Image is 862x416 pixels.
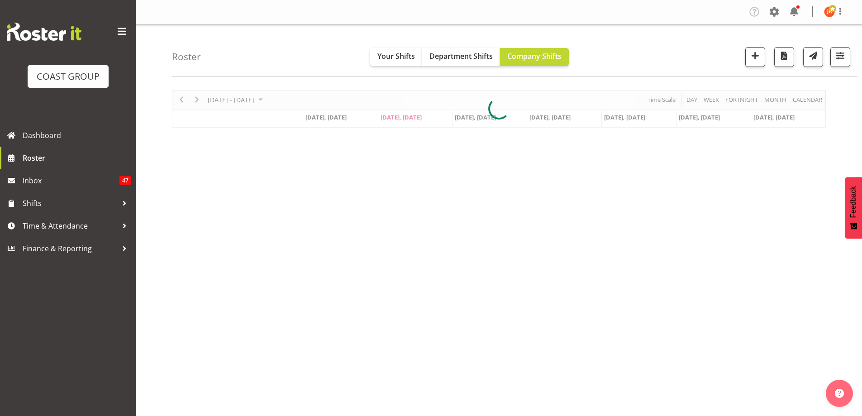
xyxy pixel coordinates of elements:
[429,51,493,61] span: Department Shifts
[23,196,118,210] span: Shifts
[370,48,422,66] button: Your Shifts
[23,242,118,255] span: Finance & Reporting
[835,389,844,398] img: help-xxl-2.png
[23,151,131,165] span: Roster
[745,47,765,67] button: Add a new shift
[845,177,862,239] button: Feedback - Show survey
[172,52,201,62] h4: Roster
[849,186,857,218] span: Feedback
[507,51,562,61] span: Company Shifts
[824,6,835,17] img: joe-kalantakusuwan-kalantakusuwan8781.jpg
[774,47,794,67] button: Download a PDF of the roster according to the set date range.
[23,219,118,233] span: Time & Attendance
[422,48,500,66] button: Department Shifts
[830,47,850,67] button: Filter Shifts
[500,48,569,66] button: Company Shifts
[377,51,415,61] span: Your Shifts
[23,129,131,142] span: Dashboard
[23,174,119,187] span: Inbox
[7,23,81,41] img: Rosterit website logo
[37,70,100,83] div: COAST GROUP
[803,47,823,67] button: Send a list of all shifts for the selected filtered period to all rostered employees.
[119,176,131,185] span: 47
